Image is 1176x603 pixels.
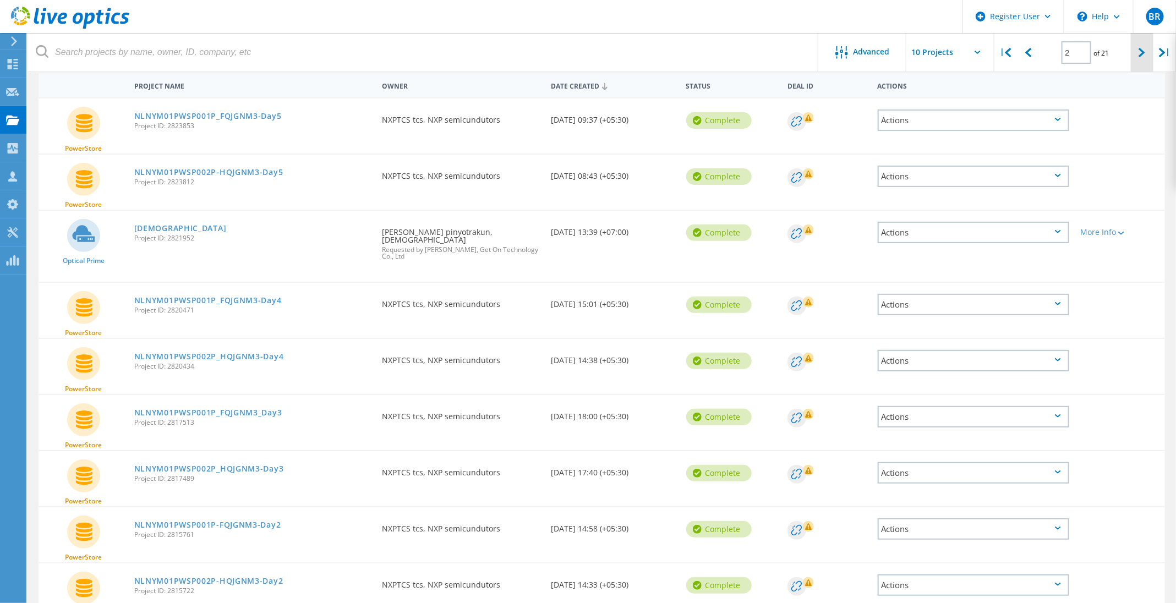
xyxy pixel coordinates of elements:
a: NLNYM01PWSP001P_FQJGNM3_Day3 [134,409,282,416]
div: [DATE] 14:38 (+05:30) [545,339,681,375]
div: Actions [878,462,1069,484]
div: NXPTCS tcs, NXP semicundutors [376,395,545,431]
div: [DATE] 08:43 (+05:30) [545,155,681,191]
div: Deal Id [782,75,872,95]
div: NXPTCS tcs, NXP semicundutors [376,451,545,487]
div: Complete [686,409,752,425]
span: Project ID: 2823853 [134,123,371,129]
div: NXPTCS tcs, NXP semicundutors [376,283,545,319]
div: Complete [686,112,752,129]
a: NLNYM01PWSP002P-HQJGNM3-Day5 [134,168,283,176]
a: NLNYM01PWSP001P-FQJGNM3-Day2 [134,521,281,529]
input: Search projects by name, owner, ID, company, etc [28,33,819,72]
a: NLNYM01PWSP001P_FQJGNM3-Day5 [134,112,282,120]
div: Project Name [129,75,376,95]
div: Actions [878,406,1069,427]
span: Project ID: 2823812 [134,179,371,185]
a: NLNYM01PWSP002P-HQJGNM3-Day2 [134,577,283,585]
div: [DATE] 14:58 (+05:30) [545,507,681,544]
div: [DATE] 18:00 (+05:30) [545,395,681,431]
div: Complete [686,465,752,481]
div: Complete [686,353,752,369]
div: Owner [376,75,545,95]
span: PowerStore [65,442,102,448]
div: NXPTCS tcs, NXP semicundutors [376,98,545,135]
span: Project ID: 2815722 [134,588,371,594]
span: Project ID: 2820434 [134,363,371,370]
div: [DATE] 13:39 (+07:00) [545,211,681,247]
span: Project ID: 2817513 [134,419,371,426]
div: NXPTCS tcs, NXP semicundutors [376,563,545,600]
div: Actions [878,350,1069,371]
div: [DATE] 17:40 (+05:30) [545,451,681,487]
div: Complete [686,521,752,538]
div: | [994,33,1017,72]
div: Complete [686,168,752,185]
a: Live Optics Dashboard [11,23,129,31]
span: Optical Prime [63,257,105,264]
div: Complete [686,224,752,241]
span: BR [1149,12,1161,21]
a: NLNYM01PWSP001P_FQJGNM3-Day4 [134,297,282,304]
div: [DATE] 09:37 (+05:30) [545,98,681,135]
div: Status [681,75,782,95]
div: [DATE] 14:33 (+05:30) [545,563,681,600]
span: Project ID: 2815761 [134,531,371,538]
span: Project ID: 2821952 [134,235,371,242]
div: Complete [686,297,752,313]
a: NLNYM01PWSP002P_HQJGNM3-Day4 [134,353,284,360]
span: PowerStore [65,386,102,392]
div: Actions [878,574,1069,596]
div: More Info [1080,228,1159,236]
span: Project ID: 2817489 [134,475,371,482]
div: Actions [878,166,1069,187]
div: [DATE] 15:01 (+05:30) [545,283,681,319]
svg: \n [1077,12,1087,21]
div: | [1153,33,1176,72]
div: Complete [686,577,752,594]
div: NXPTCS tcs, NXP semicundutors [376,507,545,544]
span: of 21 [1094,48,1109,58]
div: Actions [878,294,1069,315]
span: Requested by [PERSON_NAME], Get On Technology Co., Ltd [382,246,540,260]
div: NXPTCS tcs, NXP semicundutors [376,155,545,191]
div: Date Created [545,75,681,96]
div: Actions [872,75,1075,95]
span: PowerStore [65,330,102,336]
span: Project ID: 2820471 [134,307,371,314]
span: PowerStore [65,498,102,505]
div: NXPTCS tcs, NXP semicundutors [376,339,545,375]
span: PowerStore [65,145,102,152]
a: NLNYM01PWSP002P_HQJGNM3-Day3 [134,465,284,473]
span: PowerStore [65,201,102,208]
div: Actions [878,222,1069,243]
div: [PERSON_NAME] pinyotrakun, [DEMOGRAPHIC_DATA] [376,211,545,271]
div: Actions [878,518,1069,540]
a: [DEMOGRAPHIC_DATA] [134,224,227,232]
span: Advanced [854,48,890,56]
div: Actions [878,109,1069,131]
span: PowerStore [65,554,102,561]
